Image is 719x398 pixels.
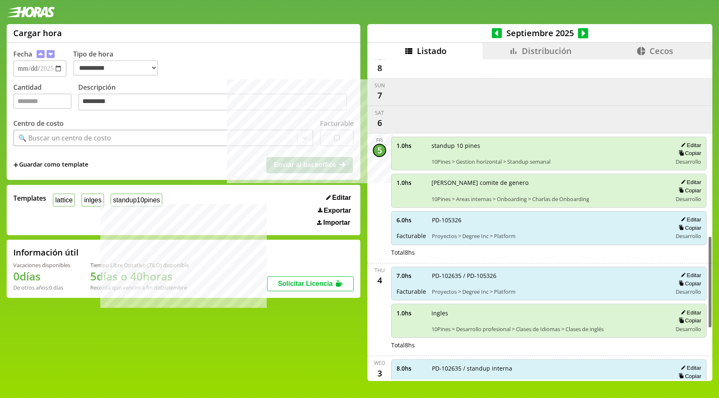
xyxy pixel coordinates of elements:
[90,269,189,284] h1: 5 días o 40 horas
[267,276,354,291] button: Solicitar Licencia
[332,194,351,201] span: Editar
[375,109,384,116] div: Sat
[373,366,386,380] div: 3
[431,142,666,150] span: standup 10 pines
[323,219,350,226] span: Importar
[676,280,701,287] button: Copiar
[82,194,104,206] button: inlges
[373,61,386,75] div: 8
[502,27,578,39] span: Septiembre 2025
[678,309,701,316] button: Editar
[278,280,333,287] span: Solicitar Licencia
[678,364,701,371] button: Editar
[676,325,701,333] span: Desarrollo
[13,83,78,113] label: Cantidad
[431,325,666,333] span: 10Pines > Desarrollo profesional > Clases de Idiomas > Clases de inglés
[431,158,666,165] span: 10Pines > Gestion horizontal > Standup semanal
[676,232,701,240] span: Desarrollo
[676,187,701,194] button: Copiar
[13,194,46,203] span: Templates
[522,45,572,57] span: Distribución
[676,150,701,157] button: Copiar
[397,216,426,224] span: 6.0 hs
[397,142,426,150] span: 1.0 hs
[676,158,701,165] span: Desarrollo
[324,207,351,214] span: Exportar
[13,27,62,39] h1: Cargar hora
[373,274,386,287] div: 4
[78,83,354,113] label: Descripción
[53,194,75,206] button: lattice
[13,160,18,170] span: +
[678,272,701,279] button: Editar
[73,49,165,77] label: Tipo de hora
[13,93,72,109] input: Cantidad
[13,284,70,291] div: De otros años: 0 días
[18,133,111,142] div: 🔍 Buscar un centro de costo
[676,195,701,203] span: Desarrollo
[373,89,386,102] div: 7
[431,179,666,187] span: [PERSON_NAME] comite de genero
[315,206,354,215] button: Exportar
[676,288,701,295] span: Desarrollo
[432,232,666,240] span: Proyectos > Degree Inc > Platform
[676,317,701,324] button: Copiar
[374,82,385,89] div: Sun
[397,179,426,187] span: 1.0 hs
[676,373,701,380] button: Copiar
[73,60,158,76] select: Tipo de hora
[367,59,712,380] div: scrollable content
[678,179,701,186] button: Editar
[90,284,189,291] div: Recordá que vencen a fin de
[7,7,55,17] img: logotipo
[13,247,79,258] h2: Información útil
[160,284,187,291] b: Diciembre
[397,364,426,372] span: 8.0 hs
[397,287,426,295] span: Facturable
[13,160,88,170] span: +Guardar como template
[13,49,32,59] label: Fecha
[432,272,666,280] span: PD-102635 / PD-105326
[391,341,707,349] div: Total 8 hs
[678,216,701,223] button: Editar
[397,272,426,280] span: 7.0 hs
[90,261,189,269] div: Tiempo Libre Optativo (TiLO) disponible
[13,269,70,284] h1: 0 días
[432,216,666,224] span: PD-105326
[373,144,386,157] div: 5
[431,309,666,317] span: ingles
[111,194,163,206] button: standup10pines
[374,359,385,366] div: Wed
[678,142,701,149] button: Editar
[78,93,347,111] textarea: Descripción
[374,267,385,274] div: Thu
[397,232,426,240] span: Facturable
[320,119,354,128] label: Facturable
[432,288,666,295] span: Proyectos > Degree Inc > Platform
[324,194,354,202] button: Editar
[13,261,70,269] div: Vacaciones disponibles
[13,119,64,128] label: Centro de costo
[650,45,673,57] span: Cecos
[376,137,383,144] div: Fri
[676,224,701,231] button: Copiar
[391,248,707,256] div: Total 8 hs
[431,195,666,203] span: 10Pines > Areas internas > Onboarding > Charlas de Onboarding
[417,45,446,57] span: Listado
[373,116,386,130] div: 6
[432,364,666,372] span: PD-102635 / standup interna
[397,309,426,317] span: 1.0 hs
